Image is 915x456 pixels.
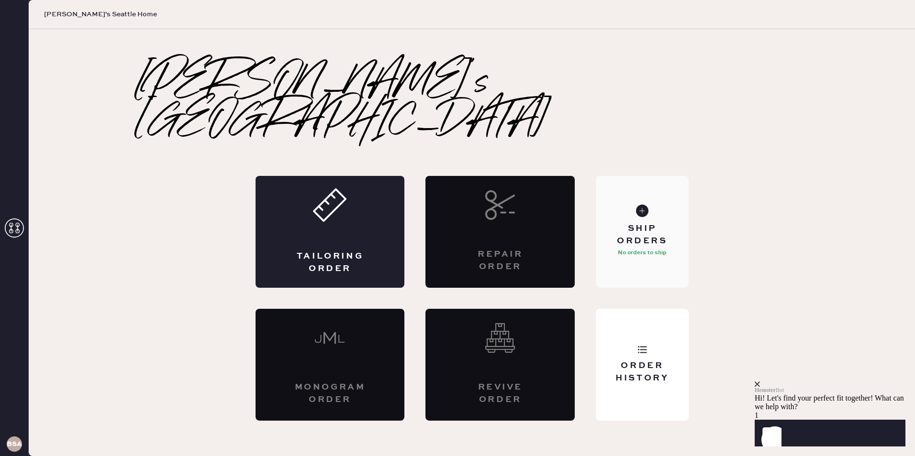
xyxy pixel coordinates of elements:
[294,250,367,274] div: Tailoring Order
[464,249,536,272] div: Repair Order
[603,223,681,247] div: Ship Orders
[464,381,536,405] div: Revive order
[603,360,681,384] div: Order History
[7,441,22,447] h3: BSA
[425,309,575,421] div: Interested? Contact us at care@hemster.co
[44,10,157,19] span: [PERSON_NAME]'s Seattle Home
[425,176,575,288] div: Interested? Contact us at care@hemster.co
[618,247,667,259] p: No orders to ship
[256,309,405,421] div: Interested? Contact us at care@hemster.co
[294,381,367,405] div: Monogram Order
[138,65,806,141] h2: [PERSON_NAME]'s [GEOGRAPHIC_DATA]
[755,323,913,454] iframe: Front Chat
